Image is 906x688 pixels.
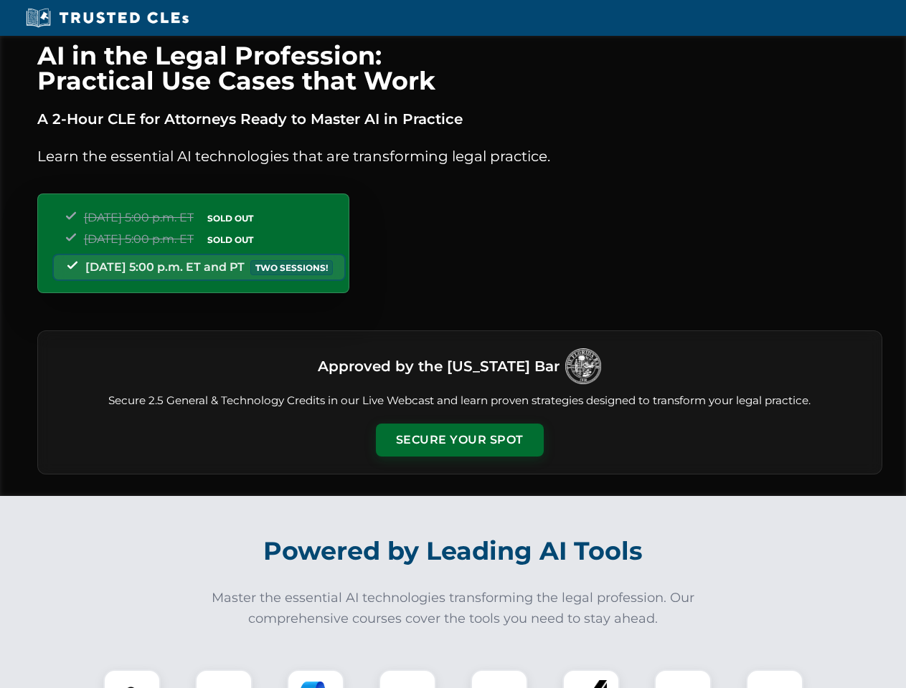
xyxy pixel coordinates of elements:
span: SOLD OUT [202,211,258,226]
button: Secure Your Spot [376,424,544,457]
p: A 2-Hour CLE for Attorneys Ready to Master AI in Practice [37,107,882,130]
span: [DATE] 5:00 p.m. ET [84,211,194,224]
span: SOLD OUT [202,232,258,247]
p: Secure 2.5 General & Technology Credits in our Live Webcast and learn proven strategies designed ... [55,393,864,409]
img: Logo [565,348,601,384]
p: Learn the essential AI technologies that are transforming legal practice. [37,145,882,168]
span: [DATE] 5:00 p.m. ET [84,232,194,246]
p: Master the essential AI technologies transforming the legal profession. Our comprehensive courses... [202,588,704,629]
img: Trusted CLEs [22,7,193,29]
h2: Powered by Leading AI Tools [56,526,851,576]
h3: Approved by the [US_STATE] Bar [318,353,560,379]
h1: AI in the Legal Profession: Practical Use Cases that Work [37,43,882,93]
